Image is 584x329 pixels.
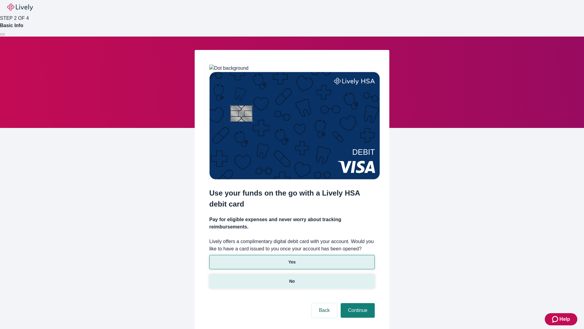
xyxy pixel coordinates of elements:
[209,216,375,231] h4: Pay for eligible expenses and never worry about tracking reimbursements.
[209,188,375,210] h2: Use your funds on the go with a Lively HSA debit card
[209,65,249,72] img: Dot background
[209,255,375,269] button: Yes
[552,316,559,323] svg: Zendesk support icon
[559,316,570,323] span: Help
[209,238,375,253] label: Lively offers a complimentary digital debit card with your account. Would you like to have a card...
[7,4,33,11] img: Lively
[341,303,375,318] button: Continue
[311,303,337,318] button: Back
[288,259,296,265] p: Yes
[209,274,375,288] button: No
[289,278,295,285] p: No
[209,72,380,179] img: Debit card
[545,313,577,325] button: Zendesk support iconHelp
